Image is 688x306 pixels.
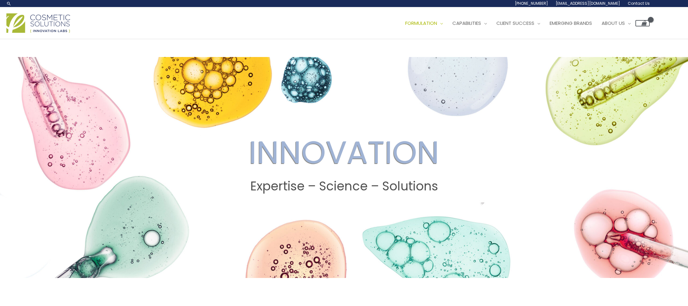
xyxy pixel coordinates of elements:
span: Client Success [496,20,534,26]
nav: Site Navigation [396,14,650,33]
span: [PHONE_NUMBER] [515,1,548,6]
a: View Shopping Cart, empty [635,20,650,26]
h2: INNOVATION [6,134,682,171]
span: Emerging Brands [550,20,592,26]
h2: Expertise – Science – Solutions [6,179,682,194]
a: Capabilities [448,14,492,33]
a: Formulation [400,14,448,33]
a: Client Success [492,14,545,33]
span: Formulation [405,20,437,26]
span: [EMAIL_ADDRESS][DOMAIN_NAME] [556,1,620,6]
a: About Us [597,14,635,33]
span: About Us [602,20,625,26]
a: Emerging Brands [545,14,597,33]
span: Contact Us [628,1,650,6]
a: Search icon link [6,1,11,6]
span: Capabilities [452,20,481,26]
img: Cosmetic Solutions Logo [6,13,70,33]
